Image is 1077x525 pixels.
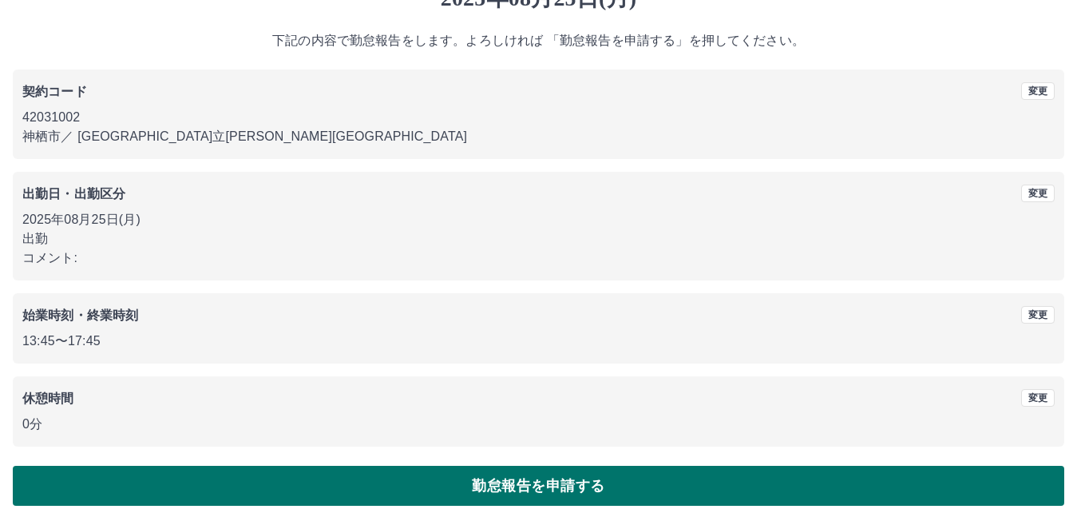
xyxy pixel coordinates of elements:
b: 契約コード [22,85,87,98]
b: 休憩時間 [22,392,74,405]
button: 変更 [1021,389,1055,407]
button: 変更 [1021,185,1055,202]
button: 勤怠報告を申請する [13,466,1064,506]
p: 下記の内容で勤怠報告をします。よろしければ 「勤怠報告を申請する」を押してください。 [13,31,1064,50]
b: 出勤日・出勤区分 [22,187,125,201]
p: 2025年08月25日(月) [22,210,1055,229]
p: 0分 [22,415,1055,434]
p: コメント: [22,249,1055,268]
p: 42031002 [22,108,1055,127]
button: 変更 [1021,82,1055,100]
p: 神栖市 ／ [GEOGRAPHIC_DATA]立[PERSON_NAME][GEOGRAPHIC_DATA] [22,127,1055,146]
button: 変更 [1021,306,1055,324]
b: 始業時刻・終業時刻 [22,308,138,322]
p: 13:45 〜 17:45 [22,332,1055,351]
p: 出勤 [22,229,1055,249]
